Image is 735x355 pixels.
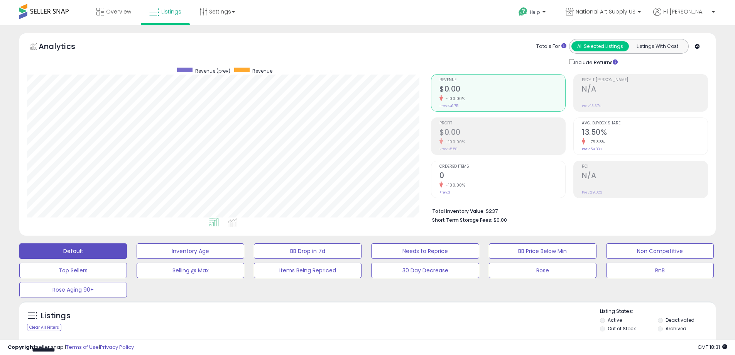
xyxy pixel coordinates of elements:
[443,96,465,102] small: -100.00%
[439,128,565,138] h2: $0.00
[608,325,636,332] label: Out of Stock
[439,104,458,108] small: Prev: $41.75
[137,243,244,259] button: Inventory Age
[432,217,492,223] b: Short Term Storage Fees:
[582,171,708,182] h2: N/A
[653,8,715,25] a: Hi [PERSON_NAME]
[582,104,601,108] small: Prev: 13.37%
[443,139,465,145] small: -100.00%
[600,308,716,315] p: Listing States:
[161,8,181,15] span: Listings
[582,121,708,126] span: Avg. Buybox Share
[536,43,566,50] div: Totals For
[439,78,565,82] span: Revenue
[254,243,362,259] button: BB Drop in 7d
[582,78,708,82] span: Profit [PERSON_NAME]
[663,8,710,15] span: Hi [PERSON_NAME]
[137,263,244,278] button: Selling @ Max
[582,190,602,195] small: Prev: 29.02%
[439,165,565,169] span: Ordered Items
[443,182,465,188] small: -100.00%
[106,8,131,15] span: Overview
[41,311,71,321] h5: Listings
[489,243,596,259] button: BB Price Below Min
[563,58,627,66] div: Include Returns
[585,139,605,145] small: -75.38%
[39,41,90,54] h5: Analytics
[582,85,708,95] h2: N/A
[493,216,507,224] span: $0.00
[606,263,714,278] button: RnB
[8,343,36,351] strong: Copyright
[252,68,272,74] span: Revenue
[432,206,702,215] li: $237
[439,85,565,95] h2: $0.00
[432,208,485,214] b: Total Inventory Value:
[371,243,479,259] button: Needs to Reprice
[439,171,565,182] h2: 0
[571,41,629,51] button: All Selected Listings
[582,147,602,151] small: Prev: 54.83%
[582,165,708,169] span: ROI
[666,317,694,323] label: Deactivated
[512,1,553,25] a: Help
[606,243,714,259] button: Non Competitive
[371,263,479,278] button: 30 Day Decrease
[439,190,450,195] small: Prev: 3
[439,121,565,126] span: Profit
[8,344,134,351] div: seller snap | |
[19,243,127,259] button: Default
[608,317,622,323] label: Active
[698,343,727,351] span: 2025-08-14 18:31 GMT
[195,68,230,74] span: Revenue (prev)
[629,41,686,51] button: Listings With Cost
[254,263,362,278] button: Items Being Repriced
[576,8,635,15] span: National Art Supply US
[489,263,596,278] button: Rose
[439,147,457,151] small: Prev: $5.58
[27,324,61,331] div: Clear All Filters
[518,7,528,17] i: Get Help
[19,263,127,278] button: Top Sellers
[582,128,708,138] h2: 13.50%
[19,282,127,297] button: Rose Aging 90+
[666,325,686,332] label: Archived
[530,9,540,15] span: Help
